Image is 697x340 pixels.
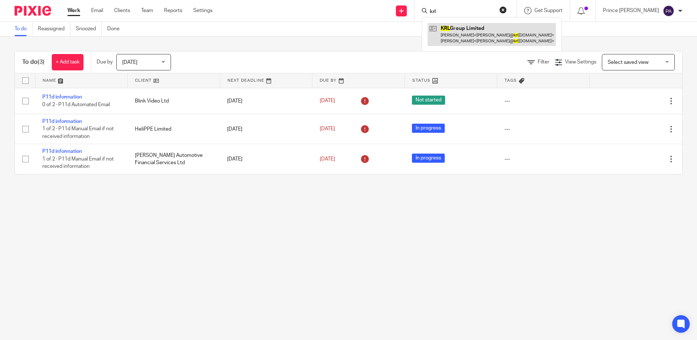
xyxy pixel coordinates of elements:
span: In progress [412,124,445,133]
span: [DATE] [320,126,335,131]
a: Team [141,7,153,14]
div: --- [505,125,583,133]
td: [DATE] [220,88,312,114]
span: Tags [505,78,517,82]
td: Blink Video Ltd [128,88,220,114]
span: [DATE] [122,60,137,65]
p: Due by [97,58,113,66]
button: Clear [499,6,507,13]
span: 0 of 2 · P11d Automated Email [42,102,110,107]
a: Reassigned [38,22,70,36]
h1: To do [22,58,44,66]
a: Work [67,7,80,14]
a: + Add task [52,54,83,70]
td: [DATE] [220,144,312,174]
td: [PERSON_NAME] Automotive Financial Services Ltd [128,144,220,174]
a: Email [91,7,103,14]
a: Settings [193,7,213,14]
a: P11d information [42,119,82,124]
span: View Settings [565,59,596,65]
input: Search [429,9,495,15]
span: [DATE] [320,157,335,162]
a: Snoozed [76,22,102,36]
div: --- [505,97,583,105]
span: 1 of 2 · P11d Manual Email if not received information [42,127,114,139]
span: [DATE] [320,98,335,104]
a: Clients [114,7,130,14]
a: Reports [164,7,182,14]
span: Not started [412,96,445,105]
span: Select saved view [608,60,649,65]
span: (3) [38,59,44,65]
a: P11d information [42,94,82,100]
img: svg%3E [663,5,674,17]
p: Prince [PERSON_NAME] [603,7,659,14]
span: 1 of 2 · P11d Manual Email if not received information [42,157,114,169]
div: --- [505,155,583,163]
img: Pixie [15,6,51,16]
a: P11d information [42,149,82,154]
span: In progress [412,154,445,163]
a: Done [107,22,125,36]
td: [DATE] [220,114,312,144]
span: Filter [538,59,549,65]
span: Get Support [534,8,562,13]
td: HeliPPE Limited [128,114,220,144]
a: To do [15,22,32,36]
